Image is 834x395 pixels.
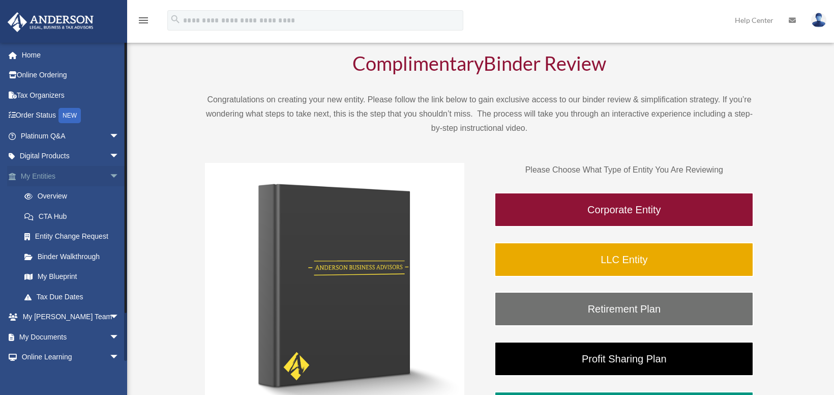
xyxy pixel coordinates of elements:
[484,51,606,75] span: Binder Review
[5,12,97,32] img: Anderson Advisors Platinum Portal
[7,166,135,186] a: My Entitiesarrow_drop_down
[109,126,130,147] span: arrow_drop_down
[7,65,135,86] a: Online Ordering
[7,327,135,347] a: My Documentsarrow_drop_down
[7,146,135,166] a: Digital Productsarrow_drop_down
[109,146,130,167] span: arrow_drop_down
[494,192,754,227] a: Corporate Entity
[14,287,135,307] a: Tax Due Dates
[7,307,135,327] a: My [PERSON_NAME] Teamarrow_drop_down
[7,85,135,105] a: Tax Organizers
[7,126,135,146] a: Platinum Q&Aarrow_drop_down
[7,347,135,368] a: Online Learningarrow_drop_down
[811,13,826,27] img: User Pic
[14,267,135,287] a: My Blueprint
[494,342,754,376] a: Profit Sharing Plan
[14,227,135,247] a: Entity Change Request
[109,166,130,187] span: arrow_drop_down
[14,186,135,207] a: Overview
[494,292,754,326] a: Retirement Plan
[205,93,754,135] p: Congratulations on creating your new entity. Please follow the link below to gain exclusive acces...
[137,14,150,26] i: menu
[58,108,81,123] div: NEW
[7,45,135,65] a: Home
[137,18,150,26] a: menu
[7,105,135,126] a: Order StatusNEW
[494,242,754,277] a: LLC Entity
[352,51,484,75] span: Complimentary
[170,14,181,25] i: search
[109,347,130,368] span: arrow_drop_down
[14,246,130,267] a: Binder Walkthrough
[494,163,754,177] p: Please Choose What Type of Entity You Are Reviewing
[14,206,135,227] a: CTA Hub
[109,327,130,348] span: arrow_drop_down
[109,307,130,328] span: arrow_drop_down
